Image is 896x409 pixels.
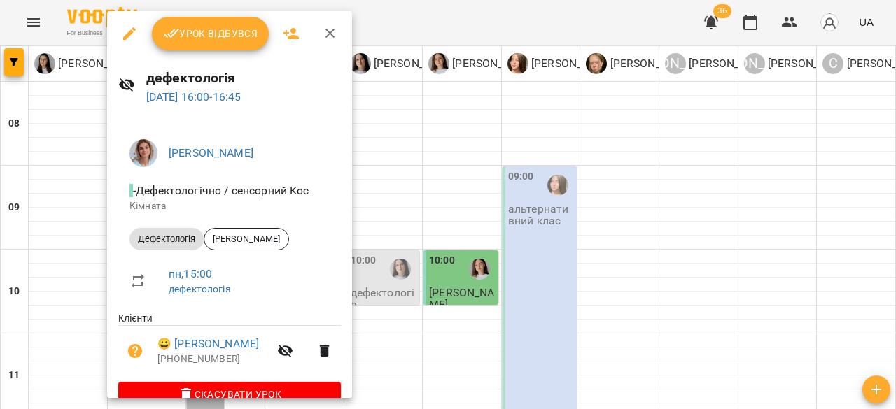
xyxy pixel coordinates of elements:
[129,233,204,245] span: Дефектологія
[204,228,289,250] div: [PERSON_NAME]
[157,336,259,352] a: 😀 [PERSON_NAME]
[146,90,241,103] a: [DATE] 16:00-16:45
[169,283,231,294] a: дефектологія
[163,25,258,42] span: Урок відбувся
[146,67,342,89] h6: дефектологія
[118,334,152,368] button: Візит ще не сплачено. Додати оплату?
[157,352,269,366] p: [PHONE_NUMBER]
[169,146,253,159] a: [PERSON_NAME]
[118,382,341,407] button: Скасувати Урок
[129,386,330,403] span: Скасувати Урок
[129,199,330,213] p: Кімната
[129,139,157,167] img: ac7589ae44c03316e39b3bff18840b48.jpeg
[129,184,312,197] span: - Дефектологічно / сенсорний Кос
[152,17,269,50] button: Урок відбувся
[204,233,288,245] span: [PERSON_NAME]
[118,311,341,381] ul: Клієнти
[169,267,212,280] a: пн , 15:00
